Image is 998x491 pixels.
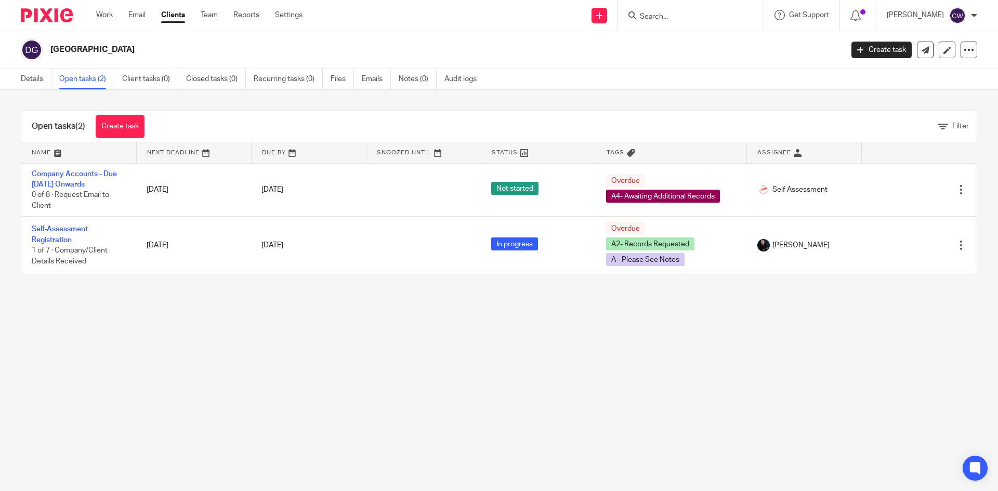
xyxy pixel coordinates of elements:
[331,69,354,89] a: Files
[21,69,51,89] a: Details
[851,42,912,58] a: Create task
[639,12,732,22] input: Search
[32,225,88,243] a: Self-Assessment Registration
[128,10,146,20] a: Email
[491,237,538,250] span: In progress
[32,170,117,188] a: Company Accounts - Due [DATE] Onwards
[21,8,73,22] img: Pixie
[161,10,185,20] a: Clients
[275,10,303,20] a: Settings
[261,242,283,249] span: [DATE]
[21,39,43,61] img: svg%3E
[32,247,108,265] span: 1 of 7 · Company/Client Details Received
[233,10,259,20] a: Reports
[136,163,251,217] td: [DATE]
[75,122,85,130] span: (2)
[757,183,770,196] img: 1000002124.png
[887,10,944,20] p: [PERSON_NAME]
[606,253,685,266] span: A - Please See Notes
[492,150,518,155] span: Status
[186,69,246,89] a: Closed tasks (0)
[32,121,85,132] h1: Open tasks
[261,186,283,193] span: [DATE]
[606,237,694,250] span: A2- Records Requested
[399,69,437,89] a: Notes (0)
[96,10,113,20] a: Work
[50,44,679,55] h2: [GEOGRAPHIC_DATA]
[789,11,829,19] span: Get Support
[949,7,966,24] img: svg%3E
[444,69,484,89] a: Audit logs
[362,69,391,89] a: Emails
[32,191,109,209] span: 0 of 8 · Request Email to Client
[254,69,323,89] a: Recurring tasks (0)
[201,10,218,20] a: Team
[96,115,145,138] a: Create task
[952,123,969,130] span: Filter
[606,190,720,203] span: A4- Awaiting Additional Records
[59,69,114,89] a: Open tasks (2)
[136,217,251,274] td: [DATE]
[757,239,770,251] img: Headshots%20accounting4everything_Poppy%20Jakes%20Photography-2203.jpg
[606,222,645,235] span: Overdue
[607,150,624,155] span: Tags
[491,182,539,195] span: Not started
[122,69,178,89] a: Client tasks (0)
[772,240,830,250] span: [PERSON_NAME]
[772,184,828,195] span: Self Assessment
[606,174,645,187] span: Overdue
[377,150,431,155] span: Snoozed Until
